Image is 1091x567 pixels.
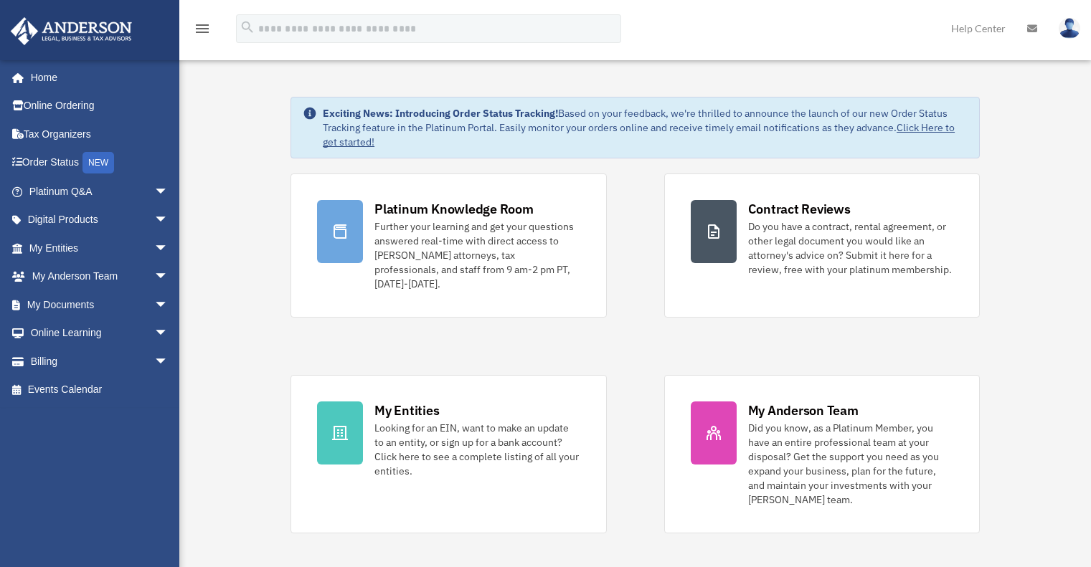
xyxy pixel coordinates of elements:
img: Anderson Advisors Platinum Portal [6,17,136,45]
a: Platinum Knowledge Room Further your learning and get your questions answered real-time with dire... [291,173,606,318]
a: Digital Productsarrow_drop_down [10,206,190,234]
div: Looking for an EIN, want to make an update to an entity, or sign up for a bank account? Click her... [374,421,580,478]
a: Click Here to get started! [323,121,955,148]
div: Further your learning and get your questions answered real-time with direct access to [PERSON_NAM... [374,219,580,291]
a: Home [10,63,183,92]
span: arrow_drop_down [154,206,183,235]
a: Online Ordering [10,92,190,120]
span: arrow_drop_down [154,319,183,348]
i: menu [194,20,211,37]
div: Contract Reviews [748,200,851,218]
a: My Documentsarrow_drop_down [10,290,190,319]
img: User Pic [1059,18,1080,39]
a: My Anderson Teamarrow_drop_down [10,262,190,291]
span: arrow_drop_down [154,290,183,320]
span: arrow_drop_down [154,177,183,206]
a: My Entities Looking for an EIN, want to make an update to an entity, or sign up for a bank accoun... [291,375,606,533]
div: Based on your feedback, we're thrilled to announce the launch of our new Order Status Tracking fe... [323,106,968,149]
span: arrow_drop_down [154,262,183,292]
div: Did you know, as a Platinum Member, you have an entire professional team at your disposal? Get th... [748,421,953,507]
div: Platinum Knowledge Room [374,200,534,218]
a: Platinum Q&Aarrow_drop_down [10,177,190,206]
a: Contract Reviews Do you have a contract, rental agreement, or other legal document you would like... [664,173,980,318]
a: Billingarrow_drop_down [10,347,190,376]
div: NEW [82,152,114,173]
a: Order StatusNEW [10,148,190,178]
a: menu [194,25,211,37]
div: My Entities [374,401,439,419]
a: Events Calendar [10,376,190,404]
a: My Entitiesarrow_drop_down [10,234,190,262]
a: Tax Organizers [10,120,190,148]
a: Online Learningarrow_drop_down [10,319,190,348]
i: search [240,19,255,35]
div: Do you have a contract, rental agreement, or other legal document you would like an attorney's ad... [748,219,953,277]
span: arrow_drop_down [154,347,183,376]
a: My Anderson Team Did you know, as a Platinum Member, you have an entire professional team at your... [664,375,980,533]
strong: Exciting News: Introducing Order Status Tracking! [323,107,558,120]
span: arrow_drop_down [154,234,183,263]
div: My Anderson Team [748,401,859,419]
